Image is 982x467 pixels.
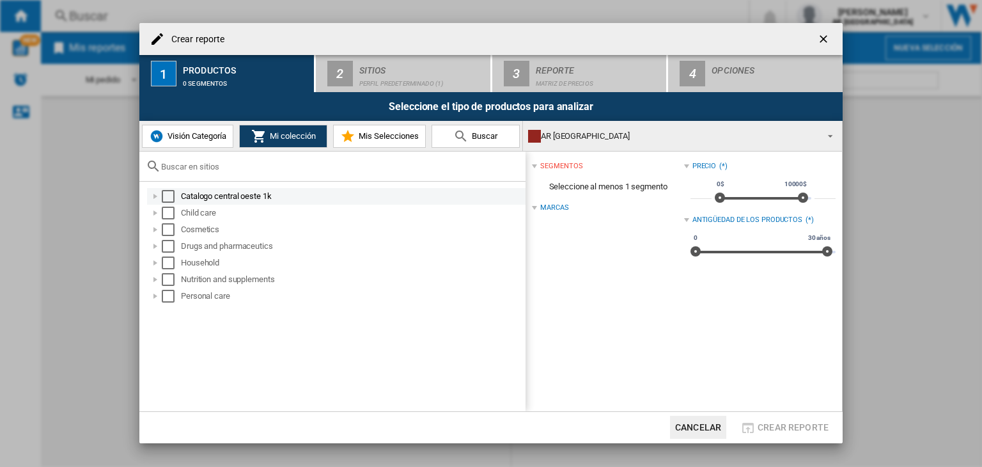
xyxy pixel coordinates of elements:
[139,55,315,92] button: 1 Productos 0 segmentos
[162,190,181,203] md-checkbox: Select
[806,233,832,243] span: 30 años
[536,60,662,74] div: Reporte
[692,161,716,171] div: Precio
[670,416,726,439] button: Cancelar
[528,127,816,145] div: AR [GEOGRAPHIC_DATA]
[181,223,524,236] div: Cosmetics
[149,129,164,144] img: wiser-icon-blue.png
[142,125,233,148] button: Visión Categoría
[161,162,519,171] input: Buscar en sitios
[692,215,802,225] div: Antigüedad de los productos
[359,74,485,87] div: Perfil predeterminado (1)
[181,290,524,303] div: Personal care
[540,203,568,213] div: Marcas
[355,131,419,141] span: Mis Selecciones
[327,61,353,86] div: 2
[540,161,582,171] div: segmentos
[181,207,524,219] div: Child care
[680,61,705,86] div: 4
[162,223,181,236] md-checkbox: Select
[162,257,181,269] md-checkbox: Select
[712,60,838,74] div: Opciones
[165,33,224,46] h4: Crear reporte
[181,257,524,269] div: Household
[692,233,699,243] span: 0
[668,55,843,92] button: 4 Opciones
[432,125,520,148] button: Buscar
[532,175,683,199] span: Seleccione al menos 1 segmento
[715,179,726,189] span: 0$
[162,240,181,253] md-checkbox: Select
[812,26,838,52] button: getI18NText('BUTTONS.CLOSE_DIALOG')
[181,240,524,253] div: Drugs and pharmaceutics
[139,92,843,121] div: Seleccione el tipo de productos para analizar
[162,290,181,303] md-checkbox: Select
[181,273,524,286] div: Nutrition and supplements
[758,422,829,432] span: Crear reporte
[492,55,668,92] button: 3 Reporte Matriz de precios
[239,125,327,148] button: Mi colección
[316,55,492,92] button: 2 Sitios Perfil predeterminado (1)
[333,125,426,148] button: Mis Selecciones
[469,131,497,141] span: Buscar
[817,33,832,48] ng-md-icon: getI18NText('BUTTONS.CLOSE_DIALOG')
[736,416,832,439] button: Crear reporte
[162,273,181,286] md-checkbox: Select
[162,207,181,219] md-checkbox: Select
[504,61,529,86] div: 3
[181,190,524,203] div: Catalogo central oeste 1k
[536,74,662,87] div: Matriz de precios
[183,60,309,74] div: Productos
[151,61,176,86] div: 1
[183,74,309,87] div: 0 segmentos
[267,131,316,141] span: Mi colección
[783,179,809,189] span: 10000$
[359,60,485,74] div: Sitios
[164,131,226,141] span: Visión Categoría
